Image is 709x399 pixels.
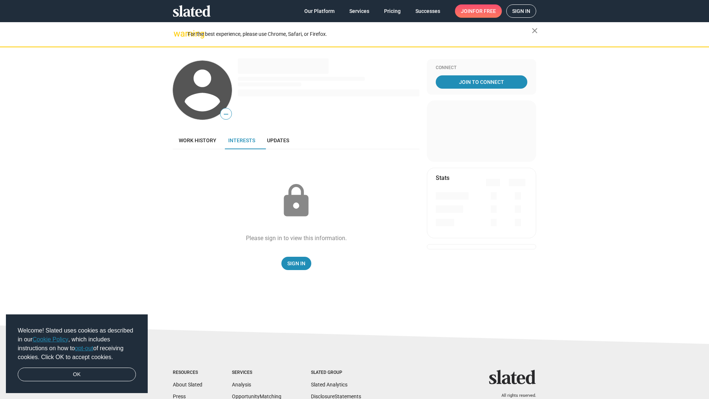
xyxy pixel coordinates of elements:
span: Our Platform [304,4,335,18]
a: Interests [222,132,261,149]
span: Join [461,4,496,18]
mat-icon: close [530,26,539,35]
a: Work history [173,132,222,149]
span: for free [473,4,496,18]
span: Interests [228,137,255,143]
span: Sign In [287,257,305,270]
div: Slated Group [311,370,361,376]
a: Analysis [232,382,251,388]
span: Work history [179,137,216,143]
mat-icon: lock [278,183,315,219]
a: Successes [410,4,446,18]
span: Updates [267,137,289,143]
span: Join To Connect [437,75,526,89]
a: Services [343,4,375,18]
a: Joinfor free [455,4,502,18]
span: Services [349,4,369,18]
a: Sign In [281,257,311,270]
div: Connect [436,65,527,71]
div: For the best experience, please use Chrome, Safari, or Firefox. [188,29,532,39]
div: Resources [173,370,202,376]
a: Pricing [378,4,407,18]
span: Successes [415,4,440,18]
a: Slated Analytics [311,382,347,388]
span: Pricing [384,4,401,18]
a: Sign in [506,4,536,18]
div: Services [232,370,281,376]
a: opt-out [75,345,93,351]
a: Our Platform [298,4,340,18]
span: Welcome! Slated uses cookies as described in our , which includes instructions on how to of recei... [18,326,136,362]
mat-card-title: Stats [436,174,449,182]
div: Please sign in to view this information. [246,234,347,242]
a: About Slated [173,382,202,388]
span: — [220,109,232,119]
a: Updates [261,132,295,149]
a: dismiss cookie message [18,368,136,382]
span: Sign in [512,5,530,17]
div: cookieconsent [6,314,148,393]
mat-icon: warning [174,29,182,38]
a: Join To Connect [436,75,527,89]
a: Cookie Policy [32,336,68,342]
